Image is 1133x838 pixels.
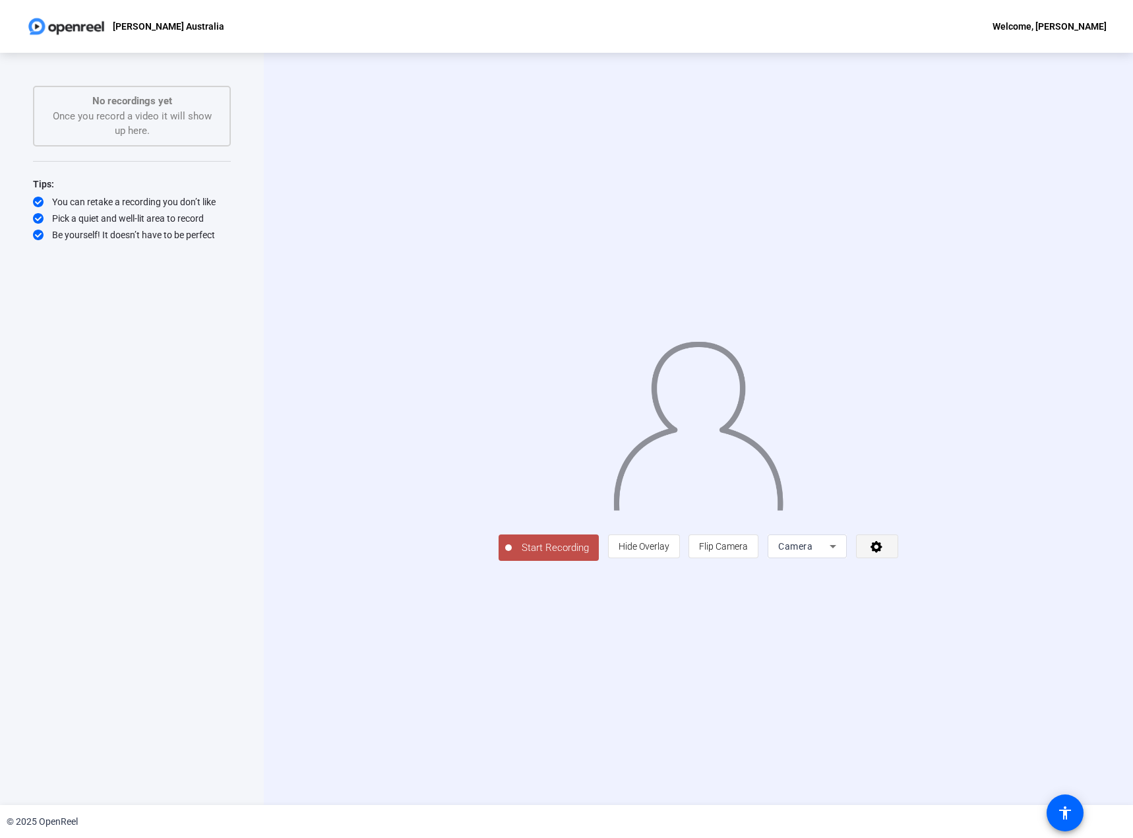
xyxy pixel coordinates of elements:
[33,228,231,242] div: Be yourself! It doesn’t have to be perfect
[699,541,748,552] span: Flip Camera
[619,541,669,552] span: Hide Overlay
[512,540,599,556] span: Start Recording
[47,94,216,139] div: Once you record a video it will show up here.
[499,534,599,561] button: Start Recording
[689,534,758,558] button: Flip Camera
[33,195,231,209] div: You can retake a recording you don’t like
[1057,805,1073,821] mat-icon: accessibility
[47,94,216,109] p: No recordings yet
[608,534,680,558] button: Hide Overlay
[993,18,1107,34] div: Welcome, [PERSON_NAME]
[113,18,224,34] p: [PERSON_NAME] Australia
[26,13,106,40] img: OpenReel logo
[33,176,231,192] div: Tips:
[33,212,231,225] div: Pick a quiet and well-lit area to record
[7,815,78,829] div: © 2025 OpenReel
[612,331,785,511] img: overlay
[778,541,812,552] span: Camera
